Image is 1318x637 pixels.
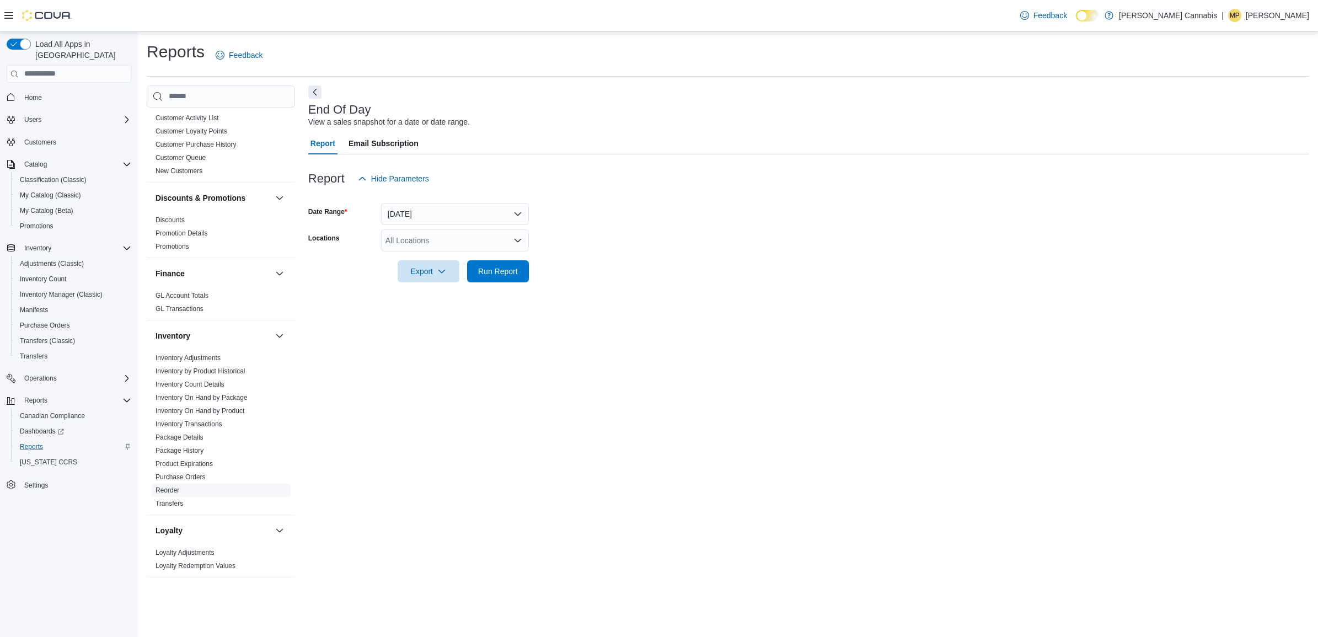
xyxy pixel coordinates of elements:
a: Inventory Adjustments [156,354,221,362]
button: Operations [2,371,136,386]
a: Product Expirations [156,460,213,468]
span: Hide Parameters [371,173,429,184]
span: Export [404,260,453,282]
button: Reports [20,394,52,407]
span: Inventory Manager (Classic) [20,290,103,299]
p: [PERSON_NAME] Cannabis [1119,9,1217,22]
a: Customer Purchase History [156,141,237,148]
a: Promotions [156,243,189,250]
p: [PERSON_NAME] [1246,9,1309,22]
a: Transfers [156,500,183,507]
button: Inventory [273,329,286,342]
a: My Catalog (Beta) [15,204,78,217]
span: Settings [24,481,48,490]
button: Catalog [2,157,136,172]
span: Dashboards [20,427,64,436]
a: My Catalog (Classic) [15,189,85,202]
span: GL Account Totals [156,291,208,300]
span: Loyalty Redemption Values [156,561,235,570]
span: New Customers [156,167,202,175]
span: [US_STATE] CCRS [20,458,77,467]
button: Catalog [20,158,51,171]
a: Promotions [15,220,58,233]
span: Operations [24,374,57,383]
button: Reports [11,439,136,454]
button: Next [308,85,322,99]
span: Email Subscription [349,132,419,154]
button: Finance [156,268,271,279]
button: Inventory [2,240,136,256]
span: Canadian Compliance [15,409,131,422]
button: Inventory [156,330,271,341]
span: Home [24,93,42,102]
span: Inventory On Hand by Product [156,406,244,415]
button: Transfers [11,349,136,364]
span: Operations [20,372,131,385]
span: Inventory [20,242,131,255]
span: Feedback [229,50,262,61]
button: Manifests [11,302,136,318]
button: Finance [273,267,286,280]
a: Loyalty Redemption Values [156,562,235,570]
a: Promotion Details [156,229,208,237]
div: Matt Pozdrowski [1228,9,1241,22]
span: Inventory Count [15,272,131,286]
a: Adjustments (Classic) [15,257,88,270]
nav: Complex example [7,85,131,522]
a: Customer Loyalty Points [156,127,227,135]
span: Reports [20,394,131,407]
span: Customer Loyalty Points [156,127,227,136]
button: Loyalty [156,525,271,536]
span: Customers [24,138,56,147]
a: Inventory On Hand by Product [156,407,244,415]
a: Home [20,91,46,104]
button: Reports [2,393,136,408]
h3: Discounts & Promotions [156,192,245,204]
a: GL Account Totals [156,292,208,299]
h3: End Of Day [308,103,371,116]
span: Washington CCRS [15,456,131,469]
span: Reports [15,440,131,453]
span: Inventory by Product Historical [156,367,245,376]
button: Loyalty [273,524,286,537]
button: Run Report [467,260,529,282]
span: Package Details [156,433,203,442]
img: Cova [22,10,72,21]
div: Inventory [147,351,295,515]
a: Transfers [15,350,52,363]
span: Inventory Count Details [156,380,224,389]
button: Transfers (Classic) [11,333,136,349]
a: Purchase Orders [15,319,74,332]
span: Package History [156,446,203,455]
span: Inventory On Hand by Package [156,393,248,402]
button: My Catalog (Beta) [11,203,136,218]
span: Home [20,90,131,104]
label: Date Range [308,207,347,216]
span: Transfers [20,352,47,361]
span: Promotions [20,222,53,231]
a: Purchase Orders [156,473,206,481]
a: Canadian Compliance [15,409,89,422]
span: Adjustments (Classic) [20,259,84,268]
h3: Loyalty [156,525,183,536]
a: Inventory by Product Historical [156,367,245,375]
a: Inventory On Hand by Package [156,394,248,402]
span: MP [1230,9,1240,22]
a: Package Details [156,433,203,441]
span: Load All Apps in [GEOGRAPHIC_DATA] [31,39,131,61]
a: Customer Activity List [156,114,219,122]
button: Operations [20,372,61,385]
span: Reports [20,442,43,451]
span: Reports [24,396,47,405]
a: Inventory Transactions [156,420,222,428]
button: Users [2,112,136,127]
span: Adjustments (Classic) [15,257,131,270]
a: Classification (Classic) [15,173,91,186]
label: Locations [308,234,340,243]
button: Users [20,113,46,126]
span: Transfers [15,350,131,363]
span: Customers [20,135,131,149]
div: Customer [147,111,295,182]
